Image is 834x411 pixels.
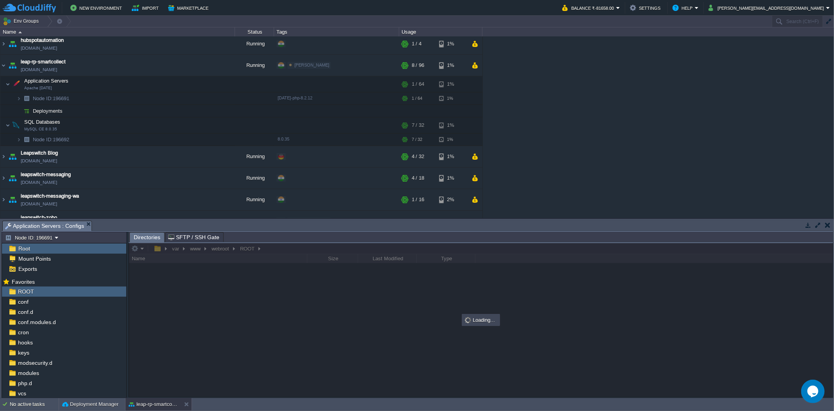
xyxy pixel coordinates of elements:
[7,33,18,54] img: AMDAwAAAACH5BAEAAAAALAAAAAABAAEAAAICRAEAOw==
[21,178,57,186] a: [DOMAIN_NAME]
[16,380,33,387] span: php.d
[21,133,32,146] img: AMDAwAAAACH5BAEAAAAALAAAAAABAAEAAAICRAEAOw==
[18,31,22,33] img: AMDAwAAAACH5BAEAAAAALAAAAAABAAEAAAICRAEAOw==
[24,127,57,132] span: MySQL CE 8.0.35
[0,33,7,54] img: AMDAwAAAACH5BAEAAAAALAAAAAABAAEAAAICRAEAOw==
[412,211,424,232] div: 4 / 64
[412,55,424,76] div: 8 / 96
[439,117,465,133] div: 1%
[16,133,21,146] img: AMDAwAAAACH5BAEAAAAALAAAAAABAAEAAAICRAEAOw==
[21,92,32,105] img: AMDAwAAAACH5BAEAAAAALAAAAAABAAEAAAICRAEAOw==
[134,233,160,242] span: Directories
[7,211,18,232] img: AMDAwAAAACH5BAEAAAAALAAAAAABAAEAAAICRAEAOw==
[23,78,70,84] span: Application Servers
[235,33,274,54] div: Running
[32,95,70,102] span: 196691
[17,255,52,262] a: Mount Points
[439,133,465,146] div: 1%
[10,398,59,411] div: No active tasks
[21,105,32,117] img: AMDAwAAAACH5BAEAAAAALAAAAAABAAEAAAICRAEAOw==
[21,171,71,178] a: leapswitch-messaging
[630,3,663,13] button: Settings
[3,16,41,27] button: Env Groups
[412,92,422,105] div: 1 / 64
[7,168,18,189] img: AMDAwAAAACH5BAEAAAAALAAAAAABAAEAAAICRAEAOw==
[673,3,695,13] button: Help
[0,189,7,210] img: AMDAwAAAACH5BAEAAAAALAAAAAABAAEAAAICRAEAOw==
[16,319,57,326] a: conf.modules.d
[16,288,35,295] a: ROOT
[0,55,7,76] img: AMDAwAAAACH5BAEAAAAALAAAAAABAAEAAAICRAEAOw==
[33,96,53,101] span: Node ID:
[11,76,22,92] img: AMDAwAAAACH5BAEAAAAALAAAAAABAAEAAAICRAEAOw==
[1,27,235,36] div: Name
[62,400,118,408] button: Deployment Manager
[16,92,21,105] img: AMDAwAAAACH5BAEAAAAALAAAAAABAAEAAAICRAEAOw==
[412,189,424,210] div: 1 / 16
[235,189,274,210] div: Running
[16,298,30,305] span: conf
[21,192,79,200] span: leapswitch-messaging-wa
[412,76,424,92] div: 1 / 64
[412,117,424,133] div: 7 / 32
[32,136,70,143] a: Node ID:196692
[0,168,7,189] img: AMDAwAAAACH5BAEAAAAALAAAAAABAAEAAAICRAEAOw==
[16,308,34,315] a: conf.d
[32,136,70,143] span: 196692
[23,119,61,125] span: SQL Databases
[3,3,56,13] img: CloudJiffy
[5,117,10,133] img: AMDAwAAAACH5BAEAAAAALAAAAAABAAEAAAICRAEAOw==
[32,95,70,102] a: Node ID:196691
[16,105,21,117] img: AMDAwAAAACH5BAEAAAAALAAAAAABAAEAAAICRAEAOw==
[21,149,58,157] span: Leapswitch Blog
[235,146,274,167] div: Running
[168,3,211,13] button: Marketplace
[23,119,61,125] a: SQL DatabasesMySQL CE 8.0.35
[129,400,178,408] button: leap-rp-smartcollect
[21,66,57,74] a: [DOMAIN_NAME]
[278,137,289,141] span: 8.0.35
[16,349,30,356] a: keys
[16,329,30,336] a: cron
[400,27,482,36] div: Usage
[32,108,64,114] span: Deployments
[412,168,424,189] div: 4 / 18
[21,36,64,44] a: hubspotautomation
[562,3,616,13] button: Balance ₹-81658.00
[16,359,54,366] a: modsecurity.d
[23,78,70,84] a: Application ServersApache [DATE]
[0,146,7,167] img: AMDAwAAAACH5BAEAAAAALAAAAAABAAEAAAICRAEAOw==
[412,133,422,146] div: 7 / 32
[463,315,499,325] div: Loading...
[235,27,274,36] div: Status
[16,390,27,397] a: vcs
[11,117,22,133] img: AMDAwAAAACH5BAEAAAAALAAAAAABAAEAAAICRAEAOw==
[439,168,465,189] div: 1%
[24,86,52,90] span: Apache [DATE]
[17,265,38,272] a: Exports
[235,55,274,76] div: Running
[708,3,826,13] button: [PERSON_NAME][EMAIL_ADDRESS][DOMAIN_NAME]
[7,189,18,210] img: AMDAwAAAACH5BAEAAAAALAAAAAABAAEAAAICRAEAOw==
[439,146,465,167] div: 1%
[439,55,465,76] div: 1%
[16,339,34,346] a: hooks
[17,245,31,252] a: Root
[439,92,465,105] div: 1%
[21,44,57,52] a: [DOMAIN_NAME]
[16,370,40,377] a: modules
[278,96,312,100] span: [DATE]-php-8.2.12
[412,146,424,167] div: 4 / 32
[168,233,219,242] span: SFTP / SSH Gate
[10,279,36,285] a: Favorites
